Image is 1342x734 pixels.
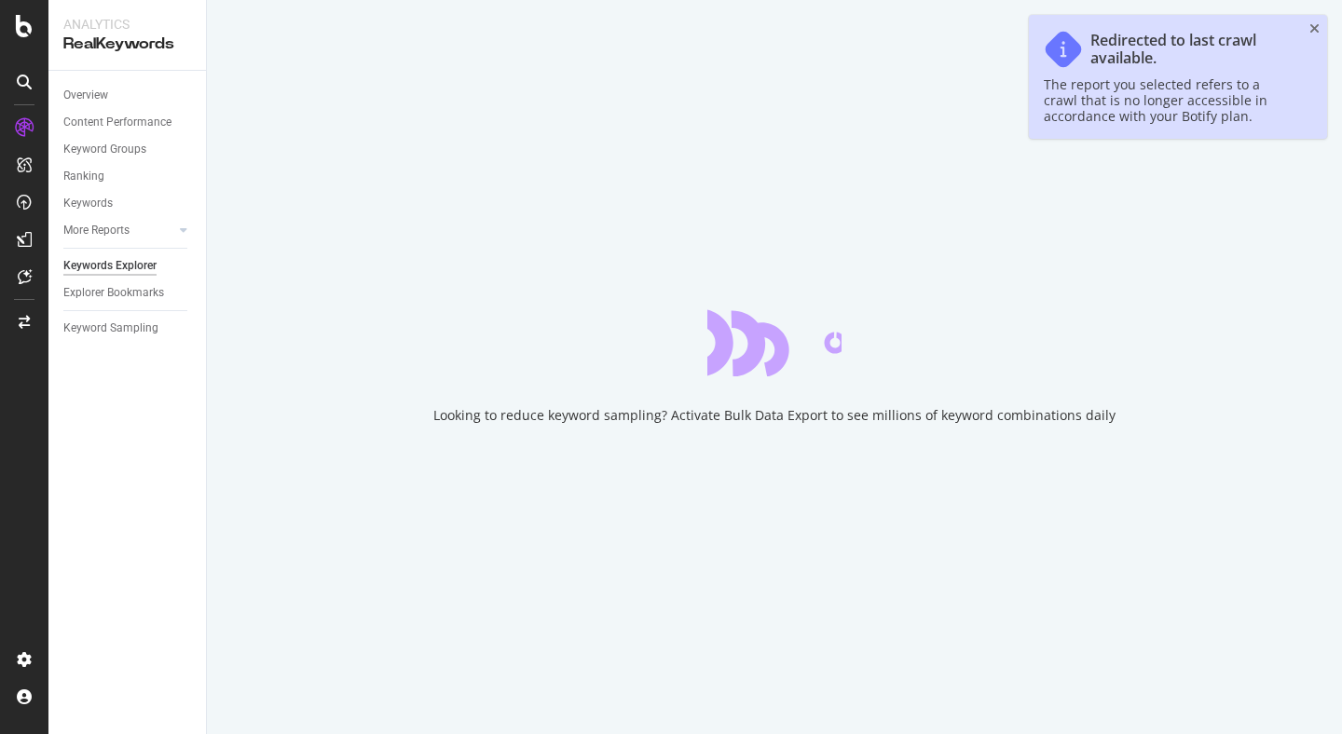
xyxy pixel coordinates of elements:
[63,283,193,303] a: Explorer Bookmarks
[63,113,193,132] a: Content Performance
[63,34,191,55] div: RealKeywords
[63,283,164,303] div: Explorer Bookmarks
[63,167,193,186] a: Ranking
[63,256,193,276] a: Keywords Explorer
[63,86,193,105] a: Overview
[1044,76,1294,124] div: The report you selected refers to a crawl that is no longer accessible in accordance with your Bo...
[63,15,191,34] div: Analytics
[63,194,193,213] a: Keywords
[63,86,108,105] div: Overview
[63,319,193,338] a: Keyword Sampling
[63,194,113,213] div: Keywords
[63,140,146,159] div: Keyword Groups
[63,319,158,338] div: Keyword Sampling
[707,309,842,376] div: animation
[433,406,1116,425] div: Looking to reduce keyword sampling? Activate Bulk Data Export to see millions of keyword combinat...
[63,167,104,186] div: Ranking
[63,113,171,132] div: Content Performance
[63,256,157,276] div: Keywords Explorer
[1309,22,1320,35] div: close toast
[63,140,193,159] a: Keyword Groups
[1090,32,1294,67] div: Redirected to last crawl available.
[63,221,174,240] a: More Reports
[63,221,130,240] div: More Reports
